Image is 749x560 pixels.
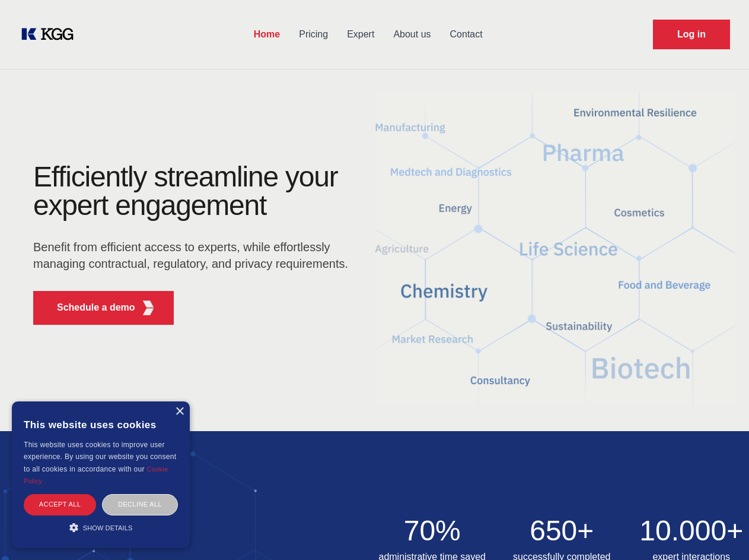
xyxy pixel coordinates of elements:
a: Pricing [289,19,337,50]
span: Show details [83,524,133,531]
span: This website uses cookies to improve user experience. By using our website you consent to all coo... [24,441,176,473]
div: This website uses cookies [24,410,178,439]
a: Cookie Policy [24,466,168,485]
p: Schedule a demo [57,300,135,315]
div: Close [175,407,184,416]
img: KGG Fifth Element RED [141,300,156,315]
a: KOL Knowledge Platform: Talk to Key External Experts (KEE) [19,25,83,44]
h1: Efficiently streamline your expert engagement [33,163,356,220]
button: Schedule a demoKGG Fifth Element RED [33,291,174,325]
div: Decline all [102,494,178,515]
p: Benefit from efficient access to experts, while effortlessly managing contractual, regulatory, an... [33,239,356,272]
a: Expert [337,19,384,50]
a: Contact [441,19,492,50]
h2: 70% [375,517,490,545]
a: Request Demo [653,20,730,49]
div: Accept all [24,494,96,515]
h2: 650+ [504,517,620,545]
a: About us [384,19,440,50]
div: Show details [24,521,178,533]
img: KGG Fifth Element RED [375,77,735,419]
a: Home [244,19,289,50]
